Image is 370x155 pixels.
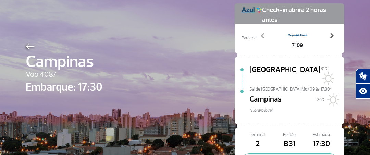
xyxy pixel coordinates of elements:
[249,64,321,86] span: [GEOGRAPHIC_DATA]
[26,79,102,95] span: Embarque: 17:30
[262,3,337,25] span: Check-in abrirá 2 horas antes
[249,86,344,91] span: Sai de [GEOGRAPHIC_DATA] Mo/09 às 17:30*
[273,132,305,138] span: Portão
[242,138,273,150] span: 2
[287,41,308,49] span: 7109
[273,138,305,150] span: B31
[26,49,102,74] span: Campinas
[242,35,257,41] span: Parceria:
[242,132,273,138] span: Terminal
[356,84,370,99] button: Abrir recursos assistivos.
[306,138,337,150] span: 17:30
[325,93,339,107] img: Sol
[249,107,344,114] span: *Horáro local
[306,132,337,138] span: Estimado
[356,69,370,99] div: Plugin de acessibilidade da Hand Talk.
[321,72,334,85] img: Sol
[356,69,370,84] button: Abrir tradutor de língua de sinais.
[249,94,282,107] span: Campinas
[26,69,102,81] span: Voo 4087
[317,97,325,103] span: 36°C
[321,66,329,71] span: 31°C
